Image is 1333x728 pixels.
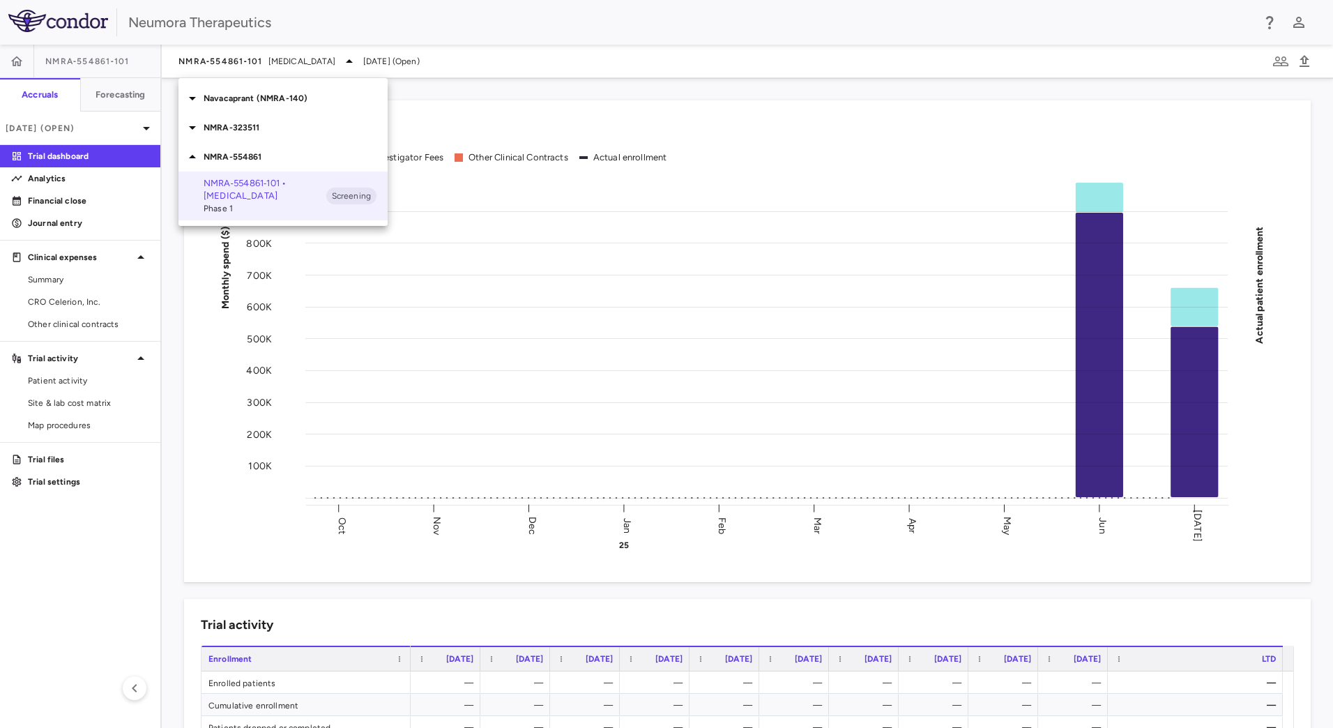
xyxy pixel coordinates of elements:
[204,92,388,105] p: Navacaprant (NMRA-140)
[178,84,388,113] div: Navacaprant (NMRA-140)
[204,177,326,202] p: NMRA‐554861‐101 • [MEDICAL_DATA]
[178,142,388,172] div: NMRA-554861
[178,172,388,220] div: NMRA‐554861‐101 • [MEDICAL_DATA]Phase 1Screening
[178,113,388,142] div: NMRA-323511
[204,151,388,163] p: NMRA-554861
[326,190,376,202] span: Screening
[204,121,388,134] p: NMRA-323511
[204,202,326,215] span: Phase 1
